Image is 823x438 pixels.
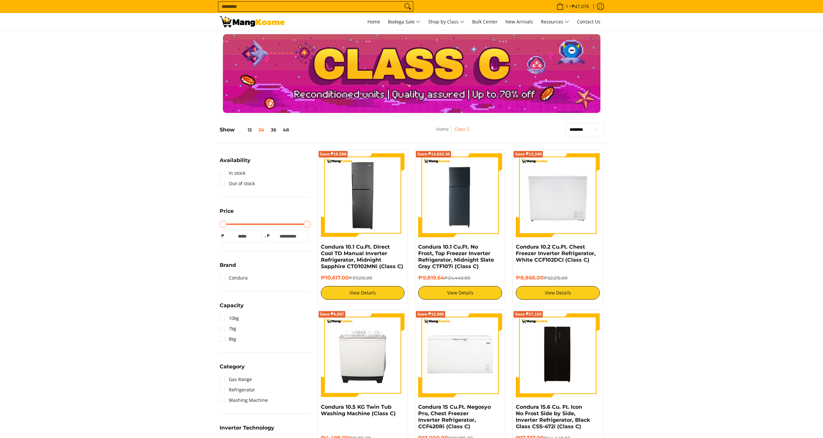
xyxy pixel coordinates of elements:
summary: Open [220,209,234,219]
a: Class C [454,126,470,132]
a: Resources [538,13,572,31]
a: Condura 15.6 Cu. Ft. Icon No Frost Side by Side, Inverter Refrigerator, Black Glass CSS-472i (Cla... [516,404,590,430]
span: Shop by Class [428,18,464,26]
a: Home [364,13,383,31]
summary: Open [220,425,274,435]
img: Condura 10.2 Cu.Ft. Chest Freezer Inverter Refrigerator, White CCF102DCI (Class C) [516,153,600,237]
button: 12 [235,127,255,132]
h6: ₱8,866.00 [516,275,600,281]
a: View Details [516,286,600,300]
h5: Show [220,127,292,133]
span: 1 [565,4,569,9]
span: Resources [541,18,569,26]
a: Shop by Class [425,13,468,31]
a: Condura 10.1 Cu.Ft. Direct Cool TD Manual Inverter Refrigerator, Midnight Sapphire CTD102MNi (Cla... [321,244,403,269]
summary: Open [220,158,251,168]
a: Out of stock [220,178,255,189]
span: Save ₱16,995 [417,312,444,316]
span: Contact Us [577,19,600,25]
a: Condura 10.5 KG Twin Tub Washing Machine (Class C) [321,404,396,417]
a: Washing Machine [220,395,268,405]
summary: Open [220,364,245,374]
a: 8kg [220,334,236,344]
span: ₱ [220,233,226,239]
span: Availability [220,158,251,163]
a: In stock [220,168,245,178]
a: Bodega Sale [385,13,424,31]
img: Condura 10.5 KG Twin Tub Washing Machine (Class C) [321,313,405,397]
span: Capacity [220,303,244,308]
span: Bodega Sale [388,18,420,26]
span: ₱47,076 [571,4,590,9]
h6: ₱9,819.64 [418,275,502,281]
span: Save ₱14,620.36 [417,152,450,156]
a: View Details [321,286,405,300]
span: Save ₱6,697 [320,312,344,316]
span: Brand [220,263,236,268]
a: New Arrivals [502,13,536,31]
summary: Open [220,303,244,313]
a: Condura 15 Cu.Ft. Negosyo Pro, Chest Freezer Inverter Refrigerator, CCF420Ri (Class C) [418,404,491,430]
button: Search [403,2,413,11]
span: Save ₱27,103 [515,312,542,316]
button: 36 [267,127,280,132]
summary: Open [220,263,236,273]
nav: Main Menu [291,13,604,31]
img: Condura 15 Cu.Ft. Negosyo Pro, Chest Freezer Inverter Refrigerator, CCF420Ri (Class C) [418,313,502,397]
a: Refrigerator [220,385,255,395]
span: ₱ [265,233,272,239]
del: ₱22,215.00 [544,275,568,281]
span: Price [220,209,234,214]
a: Contact Us [574,13,604,31]
button: 24 [255,127,267,132]
span: Category [220,364,245,369]
del: ₱27,215.00 [349,275,372,281]
a: Condura 10.1 Cu.Ft. No Frost, Top Freezer Inverter Refrigerator, Midnight Slate Gray CTF107i (Cla... [418,244,494,269]
del: ₱24,440.00 [444,275,470,281]
span: Save ₱13,349 [515,152,542,156]
a: 10kg [220,313,239,323]
a: Condura [220,273,248,283]
a: Gas Range [220,374,252,385]
img: Class C Home &amp; Business Appliances: Up to 70% Off l Mang Kosme [220,16,285,27]
a: View Details [418,286,502,300]
a: Bulk Center [469,13,501,31]
nav: Breadcrumbs [396,125,510,140]
h6: ₱10,617.00 [321,275,405,281]
span: • [555,3,591,10]
a: Home [436,126,449,132]
button: 48 [280,127,292,132]
span: Bulk Center [472,19,498,25]
a: Condura 10.2 Cu.Ft. Chest Freezer Inverter Refrigerator, White CCF102DCI (Class C) [516,244,596,263]
img: Condura 10.1 Cu.Ft. No Frost, Top Freezer Inverter Refrigerator, Midnight Slate Gray CTF107i (Cla... [418,153,502,237]
img: Condura 15.6 Cu. Ft. Icon No Frost Side by Side, Inverter Refrigerator, Black Glass CSS-472i (Cla... [516,314,600,396]
span: New Arrivals [505,19,533,25]
span: Inverter Technology [220,425,274,431]
span: Home [367,19,380,25]
a: 7kg [220,323,236,334]
span: Save ₱16,598 [320,152,347,156]
img: Condura 10.1 Cu.Ft. Direct Cool TD Manual Inverter Refrigerator, Midnight Sapphire CTD102MNi (Cla... [321,153,405,237]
